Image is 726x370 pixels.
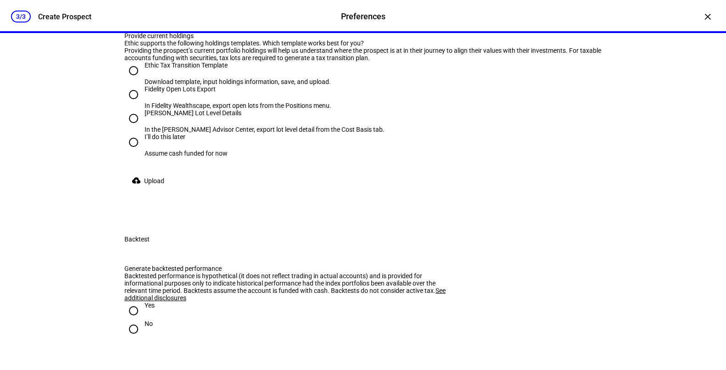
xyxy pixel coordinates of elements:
[124,32,458,39] div: Provide current holdings
[145,85,331,93] div: Fidelity Open Lots Export
[124,235,150,243] div: Backtest
[341,11,385,22] div: Preferences
[11,11,31,22] div: 3/3
[700,9,715,24] div: ×
[124,287,446,302] span: See additional disclosures
[145,102,331,109] div: In Fidelity Wealthscape, export open lots from the Positions menu.
[124,39,602,47] div: Ethic supports the following holdings templates. Which template works best for you?
[145,320,153,327] div: No
[145,62,331,69] div: Ethic Tax Transition Template
[145,78,331,85] div: Download template, input holdings information, save, and upload.
[124,265,458,272] div: Generate backtested performance
[124,47,602,62] div: Providing the prospect’s current portfolio holdings will help us understand where the prospect is...
[124,272,458,302] div: Backtested performance is hypothetical (it does not reflect trading in actual accounts) and is pr...
[145,109,385,117] div: [PERSON_NAME] Lot Level Details
[38,12,91,21] div: Create Prospect
[145,133,228,140] div: I’ll do this later
[145,150,228,157] div: Assume cash funded for now
[145,302,155,309] div: Yes
[145,126,385,133] div: In the [PERSON_NAME] Advisor Center, export lot level detail from the Cost Basis tab.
